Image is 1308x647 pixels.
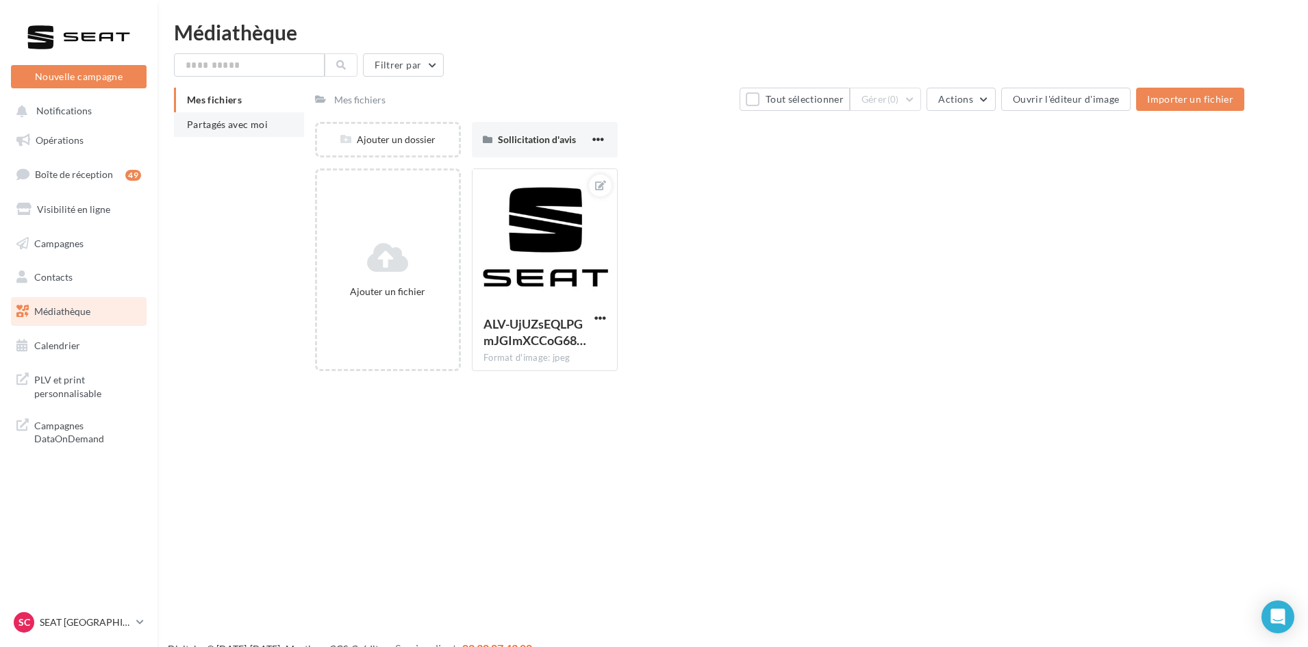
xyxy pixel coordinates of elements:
[850,88,922,111] button: Gérer(0)
[37,203,110,215] span: Visibilité en ligne
[34,370,141,400] span: PLV et print personnalisable
[36,105,92,117] span: Notifications
[8,331,149,360] a: Calendrier
[927,88,995,111] button: Actions
[483,352,606,364] div: Format d'image: jpeg
[34,340,80,351] span: Calendrier
[8,263,149,292] a: Contacts
[8,297,149,326] a: Médiathèque
[35,168,113,180] span: Boîte de réception
[317,133,459,147] div: Ajouter un dossier
[938,93,972,105] span: Actions
[18,616,30,629] span: SC
[40,616,131,629] p: SEAT [GEOGRAPHIC_DATA]
[498,134,576,145] span: Sollicitation d'avis
[187,94,242,105] span: Mes fichiers
[34,237,84,249] span: Campagnes
[1261,600,1294,633] div: Open Intercom Messenger
[8,126,149,155] a: Opérations
[34,271,73,283] span: Contacts
[483,316,586,348] span: ALV-UjUZsEQLPGmJGImXCCoG682WoEmBjLk3wwLMN3_KWTNxrwGqr022
[36,134,84,146] span: Opérations
[34,416,141,446] span: Campagnes DataOnDemand
[1001,88,1131,111] button: Ouvrir l'éditeur d'image
[740,88,849,111] button: Tout sélectionner
[8,160,149,189] a: Boîte de réception49
[1147,93,1233,105] span: Importer un fichier
[363,53,444,77] button: Filtrer par
[34,305,90,317] span: Médiathèque
[8,411,149,451] a: Campagnes DataOnDemand
[323,285,453,299] div: Ajouter un fichier
[125,170,141,181] div: 49
[174,22,1292,42] div: Médiathèque
[11,609,147,635] a: SC SEAT [GEOGRAPHIC_DATA]
[187,118,268,130] span: Partagés avec moi
[8,229,149,258] a: Campagnes
[8,365,149,405] a: PLV et print personnalisable
[8,195,149,224] a: Visibilité en ligne
[334,93,386,107] div: Mes fichiers
[1136,88,1244,111] button: Importer un fichier
[11,65,147,88] button: Nouvelle campagne
[888,94,899,105] span: (0)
